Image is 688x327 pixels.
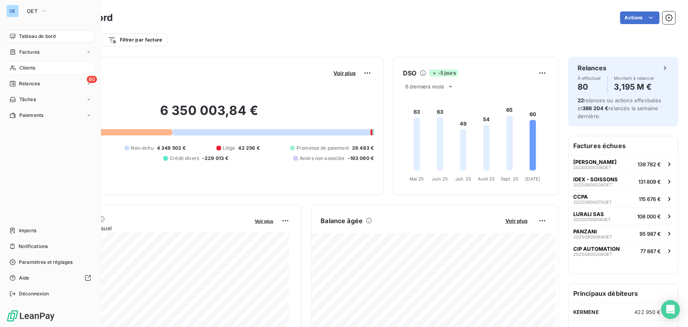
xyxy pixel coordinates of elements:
button: PANZANI20250800064OET95 987 € [569,225,678,242]
button: Filtrer par facture [103,34,168,46]
span: 22 [578,97,584,103]
span: 6 derniers mois [405,83,444,90]
button: Voir plus [503,217,530,224]
span: Promesse de paiement [296,145,349,152]
span: IDEX - SOISSONS [573,176,618,182]
span: relances ou actions effectuées et relancés la semaine dernière. [578,97,662,119]
span: LURALI SAS [573,211,604,217]
span: 108 000 € [637,213,661,220]
h6: Principaux débiteurs [569,284,678,303]
span: Non-échu [131,145,154,152]
span: Clients [19,64,35,71]
span: Relances [19,80,40,87]
button: Actions [620,11,660,24]
button: IDEX - SOISSONS20250800038OET131 809 € [569,173,678,190]
span: 20250300318OET [573,165,611,170]
span: PANZANI [573,228,597,235]
h4: 80 [578,81,601,93]
span: OET [27,8,37,14]
tspan: [DATE] [526,176,541,182]
span: 138 782 € [638,161,661,167]
tspan: Juil. 25 [455,176,471,182]
span: 80 [87,76,97,83]
span: 386 204 € [582,105,608,111]
h6: Relances [578,63,606,73]
span: -193 090 € [348,155,374,162]
span: KERMENE [573,309,599,315]
span: Voir plus [505,218,528,224]
span: 77 887 € [640,248,661,254]
tspan: Mai 25 [410,176,424,182]
span: 42 256 € [239,145,260,152]
span: Paiements [19,112,43,119]
h4: 3,195 M € [614,81,654,93]
span: Avoirs non associés [300,155,345,162]
span: 20250700014OET [573,217,611,222]
span: CCPA [573,194,588,200]
span: Crédit divers [170,155,199,162]
button: LURALI SAS20250700014OET108 000 € [569,207,678,225]
span: Imports [19,227,36,234]
div: OE [6,5,19,17]
button: [PERSON_NAME]20250300318OET138 782 € [569,155,678,173]
span: Notifications [19,243,48,250]
span: 4 348 502 € [157,145,186,152]
button: Voir plus [331,70,358,77]
span: Déconnexion [19,290,49,297]
span: Litige [223,145,235,152]
a: Aide [6,272,94,284]
span: 422 950 € [635,309,661,315]
div: Open Intercom Messenger [661,300,680,319]
img: Logo LeanPay [6,310,55,322]
h2: 6 350 003,84 € [45,103,374,126]
span: CIP AUTOMATION [573,246,620,252]
span: 115 676 € [639,196,661,202]
span: 26 463 € [352,145,374,152]
h6: Balance âgée [321,216,363,226]
span: 20250900075OET [573,200,612,205]
span: Voir plus [255,218,274,224]
span: Voir plus [334,70,356,76]
span: [PERSON_NAME] [573,159,617,165]
span: Montant à relancer [614,76,654,81]
span: 20250800038OET [573,182,612,187]
span: 95 987 € [640,231,661,237]
button: CCPA20250900075OET115 676 € [569,190,678,207]
span: Tâches [19,96,36,103]
span: -229 013 € [202,155,229,162]
h6: DSO [403,68,416,78]
span: 131 809 € [638,179,661,185]
span: 20250800208OET [573,252,612,257]
span: Aide [19,274,30,282]
h6: Factures échues [569,136,678,155]
span: Tableau de bord [19,33,56,40]
tspan: Août 25 [478,176,495,182]
span: Paramètres et réglages [19,259,73,266]
span: Factures [19,49,39,56]
tspan: Juin 25 [432,176,448,182]
tspan: Sept. 25 [501,176,518,182]
span: 20250800064OET [573,235,612,239]
button: Voir plus [253,217,276,224]
button: CIP AUTOMATION20250800208OET77 887 € [569,242,678,259]
span: -5 jours [429,70,458,77]
span: À effectuer [578,76,601,81]
span: Chiffre d'affaires mensuel [45,224,250,232]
